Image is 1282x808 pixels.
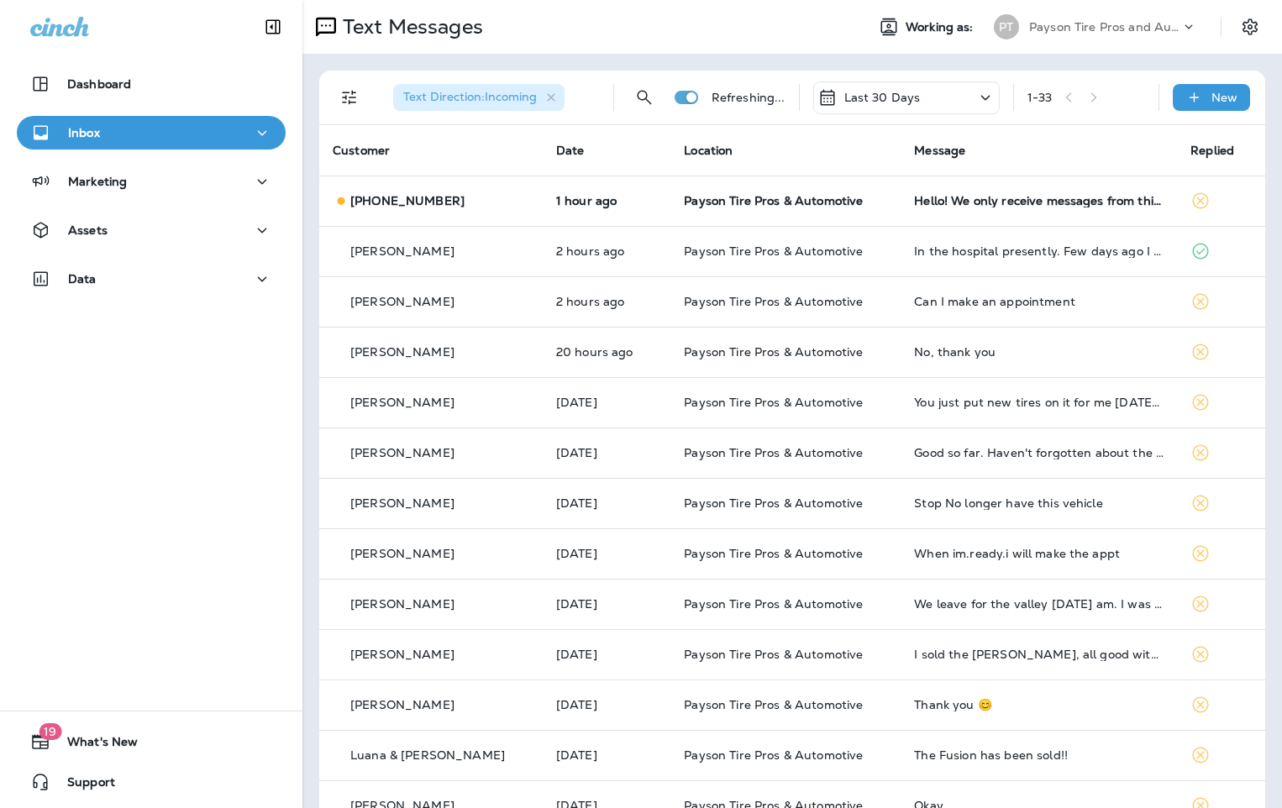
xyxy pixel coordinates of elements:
[393,84,565,111] div: Text Direction:Incoming
[50,775,115,795] span: Support
[556,648,658,661] p: Aug 19, 2025 08:25 AM
[1235,12,1265,42] button: Settings
[556,597,658,611] p: Aug 19, 2025 12:36 PM
[684,143,733,158] span: Location
[1029,20,1180,34] p: Payson Tire Pros and Automotive
[914,597,1164,611] div: We leave for the valley tomorrow am. I was hoping we could get it done today. Back to Payson on S...
[994,14,1019,39] div: PT
[350,547,454,560] p: [PERSON_NAME]
[336,14,483,39] p: Text Messages
[914,547,1164,560] div: When im.ready.i will make the appt
[914,446,1164,459] div: Good so far. Haven't forgotten about the remaining deferred maintenance items but its been a busy...
[556,295,658,308] p: Aug 21, 2025 08:23 AM
[684,244,863,259] span: Payson Tire Pros & Automotive
[17,725,286,758] button: 19What's New
[684,294,863,309] span: Payson Tire Pros & Automotive
[914,648,1164,661] div: I sold the Morano, all good with Volvo.
[350,396,454,409] p: [PERSON_NAME]
[684,546,863,561] span: Payson Tire Pros & Automotive
[350,345,454,359] p: [PERSON_NAME]
[914,698,1164,711] div: Thank you 😊
[333,143,390,158] span: Customer
[684,596,863,611] span: Payson Tire Pros & Automotive
[556,194,658,207] p: Aug 21, 2025 09:14 AM
[556,496,658,510] p: Aug 20, 2025 09:37 AM
[17,165,286,198] button: Marketing
[628,81,661,114] button: Search Messages
[350,244,454,258] p: [PERSON_NAME]
[350,194,465,207] p: [PHONE_NUMBER]
[906,20,977,34] span: Working as:
[914,143,965,158] span: Message
[914,295,1164,308] div: Can I make an appointment
[333,81,366,114] button: Filters
[914,396,1164,409] div: You just put new tires on it for me Aug. 4th 😎
[250,10,297,44] button: Collapse Sidebar
[1027,91,1053,104] div: 1 - 33
[350,446,454,459] p: [PERSON_NAME]
[684,344,863,359] span: Payson Tire Pros & Automotive
[350,496,454,510] p: [PERSON_NAME]
[67,77,131,91] p: Dashboard
[17,262,286,296] button: Data
[556,698,658,711] p: Aug 18, 2025 11:22 AM
[556,396,658,409] p: Aug 20, 2025 10:28 AM
[350,295,454,308] p: [PERSON_NAME]
[556,143,585,158] span: Date
[350,698,454,711] p: [PERSON_NAME]
[556,345,658,359] p: Aug 20, 2025 02:23 PM
[684,697,863,712] span: Payson Tire Pros & Automotive
[914,748,1164,762] div: The Fusion has been sold!!
[914,244,1164,258] div: In the hospital presently. Few days ago I had to put oil in the car and cap off all liquids. So I...
[684,193,863,208] span: Payson Tire Pros & Automotive
[403,89,537,104] span: Text Direction : Incoming
[684,647,863,662] span: Payson Tire Pros & Automotive
[1190,143,1234,158] span: Replied
[350,748,505,762] p: Luana & [PERSON_NAME]
[684,748,863,763] span: Payson Tire Pros & Automotive
[17,116,286,150] button: Inbox
[350,597,454,611] p: [PERSON_NAME]
[556,547,658,560] p: Aug 19, 2025 12:40 PM
[712,91,785,104] p: Refreshing...
[68,175,127,188] p: Marketing
[17,765,286,799] button: Support
[68,272,97,286] p: Data
[350,648,454,661] p: [PERSON_NAME]
[684,496,863,511] span: Payson Tire Pros & Automotive
[914,345,1164,359] div: No, thank you
[68,223,108,237] p: Assets
[556,748,658,762] p: Aug 18, 2025 11:06 AM
[556,244,658,258] p: Aug 21, 2025 08:40 AM
[50,735,138,755] span: What's New
[1211,91,1237,104] p: New
[17,67,286,101] button: Dashboard
[684,395,863,410] span: Payson Tire Pros & Automotive
[914,194,1164,207] div: Hello! We only receive messages from this channel during an active call. Please call our support ...
[68,126,100,139] p: Inbox
[914,496,1164,510] div: Stop No longer have this vehicle
[39,723,61,740] span: 19
[556,446,658,459] p: Aug 20, 2025 10:25 AM
[844,91,921,104] p: Last 30 Days
[17,213,286,247] button: Assets
[684,445,863,460] span: Payson Tire Pros & Automotive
